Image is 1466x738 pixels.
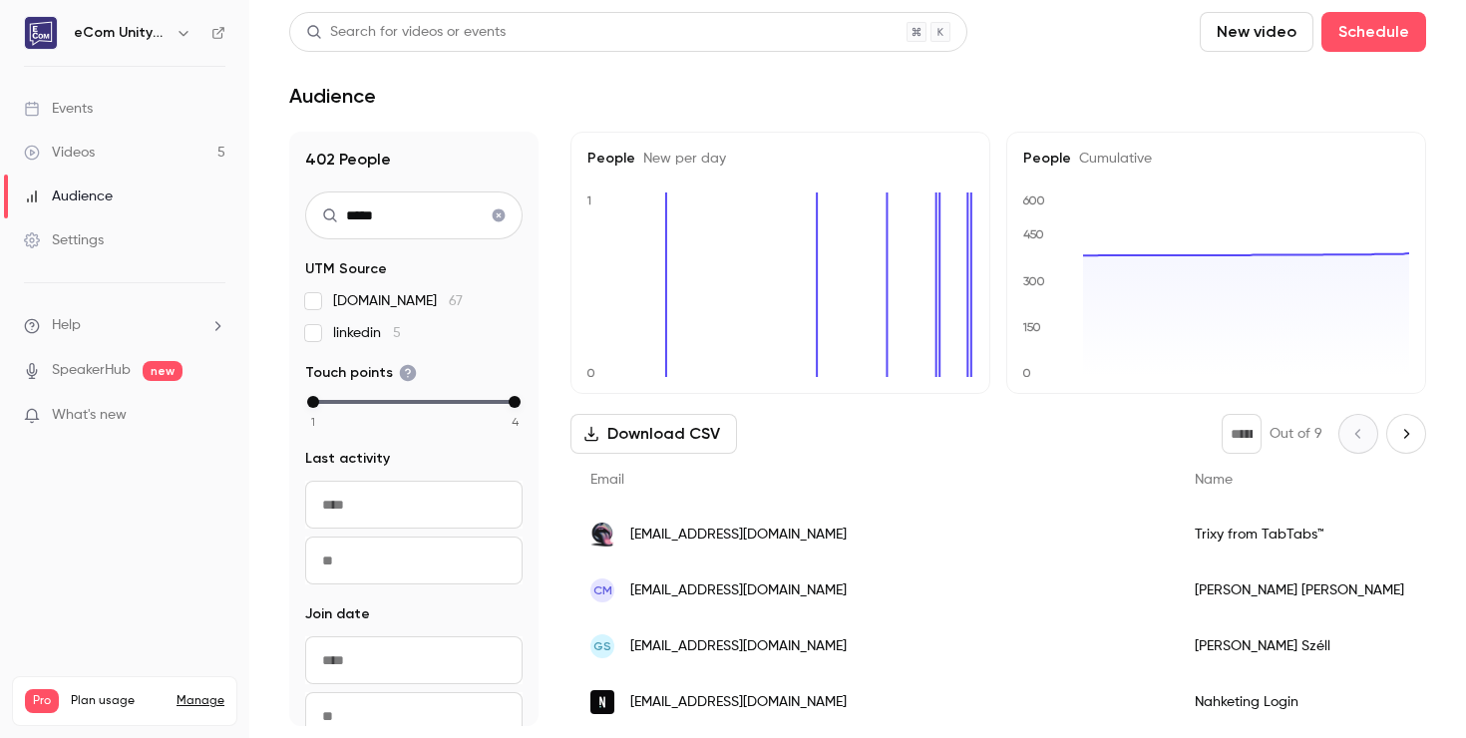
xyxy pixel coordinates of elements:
[333,291,463,311] span: [DOMAIN_NAME]
[586,193,591,207] text: 1
[570,414,737,454] button: Download CSV
[305,148,523,172] h1: 402 People
[24,230,104,250] div: Settings
[587,149,973,169] h5: People
[1195,473,1233,487] span: Name
[1175,562,1424,618] div: [PERSON_NAME] [PERSON_NAME]
[1023,274,1045,288] text: 300
[1023,227,1044,241] text: 450
[630,580,847,601] span: [EMAIL_ADDRESS][DOMAIN_NAME]
[307,396,319,408] div: min
[52,315,81,336] span: Help
[1270,424,1322,444] p: Out of 9
[1022,366,1031,380] text: 0
[590,523,614,547] img: mytabtabs.com
[71,693,165,709] span: Plan usage
[512,413,519,431] span: 4
[24,315,225,336] li: help-dropdown-opener
[393,326,401,340] span: 5
[593,581,612,599] span: CM
[201,407,225,425] iframe: Noticeable Trigger
[333,323,401,343] span: linkedin
[630,692,847,713] span: [EMAIL_ADDRESS][DOMAIN_NAME]
[52,360,131,381] a: SpeakerHub
[25,689,59,713] span: Pro
[1321,12,1426,52] button: Schedule
[590,690,614,714] img: nahketing.de
[1023,149,1409,169] h5: People
[305,604,370,624] span: Join date
[590,473,624,487] span: Email
[24,186,113,206] div: Audience
[509,396,521,408] div: max
[1022,320,1041,334] text: 150
[635,152,726,166] span: New per day
[305,363,417,383] span: Touch points
[305,537,523,584] input: To
[177,693,224,709] a: Manage
[1386,414,1426,454] button: Next page
[593,637,611,655] span: GS
[143,361,183,381] span: new
[74,23,168,43] h6: eCom Unity Workshops
[25,17,57,49] img: eCom Unity Workshops
[52,405,127,426] span: What's new
[305,259,387,279] span: UTM Source
[1175,674,1424,730] div: Nahketing Login
[586,366,595,380] text: 0
[1175,618,1424,674] div: [PERSON_NAME] Széll
[311,413,315,431] span: 1
[305,481,523,529] input: From
[24,143,95,163] div: Videos
[1200,12,1313,52] button: New video
[24,99,93,119] div: Events
[1175,507,1424,562] div: Trixy from TabTabs™
[289,84,376,108] h1: Audience
[1071,152,1152,166] span: Cumulative
[630,525,847,546] span: [EMAIL_ADDRESS][DOMAIN_NAME]
[1022,193,1045,207] text: 600
[305,636,523,684] input: From
[305,449,390,469] span: Last activity
[449,294,463,308] span: 67
[483,199,515,231] button: Clear search
[630,636,847,657] span: [EMAIL_ADDRESS][DOMAIN_NAME]
[306,22,506,43] div: Search for videos or events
